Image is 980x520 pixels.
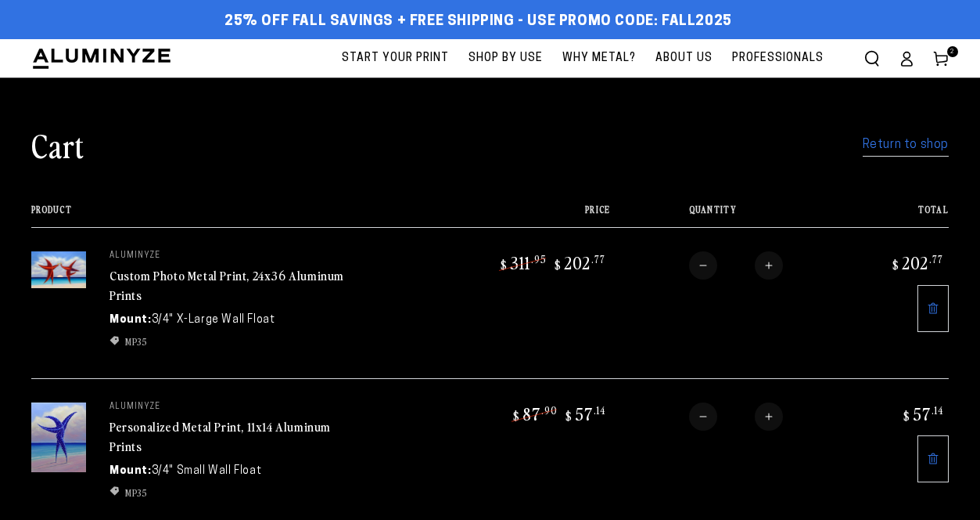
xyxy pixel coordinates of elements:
[498,251,547,273] bdi: 311
[594,403,605,417] sup: .14
[655,49,713,68] span: About Us
[224,13,732,31] span: 25% off FALL Savings + Free Shipping - Use Promo Code: FALL2025
[929,252,943,265] sup: .77
[109,403,344,412] p: aluminyze
[552,251,605,273] bdi: 202
[461,39,551,78] a: Shop By Use
[109,266,344,304] a: Custom Photo Metal Print, 24x36 Aluminum Prints
[109,417,331,455] a: Personalized Metal Print, 11x14 Aluminum Prints
[890,251,943,273] bdi: 202
[468,49,543,68] span: Shop By Use
[903,408,910,424] span: $
[555,257,562,273] span: $
[531,252,547,265] sup: .95
[31,125,84,165] h1: Cart
[717,403,755,431] input: Quantity for Personalized Metal Print, 11x14 Aluminum Prints
[109,463,152,479] dt: Mount:
[31,204,429,227] th: Product
[109,334,344,348] li: MP35
[152,463,262,479] dd: 3/4" Small Wall Float
[429,204,611,227] th: Price
[31,47,172,70] img: Aluminyze
[109,251,344,261] p: Aluminyze
[511,403,558,424] bdi: 87
[334,39,457,78] a: Start Your Print
[732,49,824,68] span: Professionals
[31,403,86,472] img: 11"x14" Rectangle White Glossy Aluminyzed Photo
[648,39,720,78] a: About Us
[563,403,605,424] bdi: 57
[562,49,636,68] span: Why Metal?
[917,285,949,332] a: Remove 24"x36" Rectangle White Glossy Aluminyzed Photo
[717,251,755,280] input: Quantity for Custom Photo Metal Print, 24x36 Aluminum Prints
[31,251,86,288] img: 24"x36" Rectangle White Glossy Aluminyzed Photo
[863,134,949,157] a: Return to shop
[541,403,558,417] sup: .90
[342,49,449,68] span: Start Your Print
[109,486,344,500] li: MP35
[724,39,831,78] a: Professionals
[892,257,899,273] span: $
[152,312,275,328] dd: 3/4" X-Large Wall Float
[565,408,573,424] span: $
[555,39,644,78] a: Why Metal?
[513,408,520,424] span: $
[109,334,344,348] ul: Discount
[591,252,605,265] sup: .77
[109,312,152,328] dt: Mount:
[917,435,949,482] a: Remove 11"x14" Rectangle White Glossy Aluminyzed Photo
[611,204,840,227] th: Quantity
[901,403,943,424] bdi: 57
[501,257,508,273] span: $
[932,403,943,417] sup: .14
[950,46,955,57] span: 2
[109,486,344,500] ul: Discount
[839,204,949,227] th: Total
[855,42,889,76] summary: Search our site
